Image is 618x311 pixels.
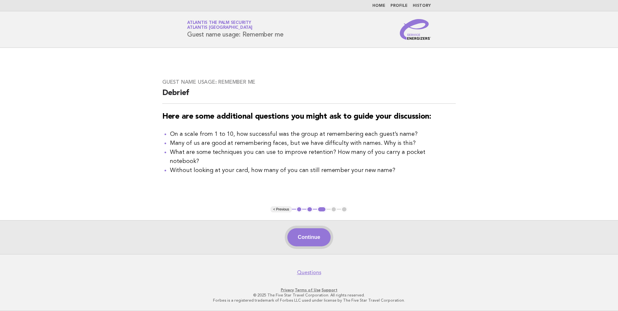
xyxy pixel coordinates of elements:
[111,287,507,293] p: · ·
[187,26,252,30] span: Atlantis [GEOGRAPHIC_DATA]
[170,139,456,148] li: Many of us are good at remembering faces, but we have difficulty with names. Why is this?
[297,269,321,276] a: Questions
[187,21,283,38] h1: Guest name usage: Remember me
[322,288,337,292] a: Support
[390,4,408,8] a: Profile
[111,293,507,298] p: © 2025 The Five Star Travel Corporation. All rights reserved.
[296,206,303,213] button: 1
[271,206,292,213] button: < Previous
[162,88,456,104] h2: Debrief
[170,148,456,166] li: What are some techniques you can use to improve retention? How many of you carry a pocket notebook?
[281,288,294,292] a: Privacy
[317,206,326,213] button: 3
[413,4,431,8] a: History
[162,79,456,85] h3: Guest name usage: Remember me
[287,228,330,246] button: Continue
[162,113,431,121] strong: Here are some additional questions you might ask to guide your discussion:
[295,288,321,292] a: Terms of Use
[170,130,456,139] li: On a scale from 1 to 10, how successful was the group at remembering each guest’s name?
[170,166,456,175] li: Without looking at your card, how many of you can still remember your new name?
[111,298,507,303] p: Forbes is a registered trademark of Forbes LLC used under license by The Five Star Travel Corpora...
[400,19,431,40] img: Service Energizers
[372,4,385,8] a: Home
[306,206,313,213] button: 2
[187,21,252,30] a: Atlantis The Palm SecurityAtlantis [GEOGRAPHIC_DATA]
